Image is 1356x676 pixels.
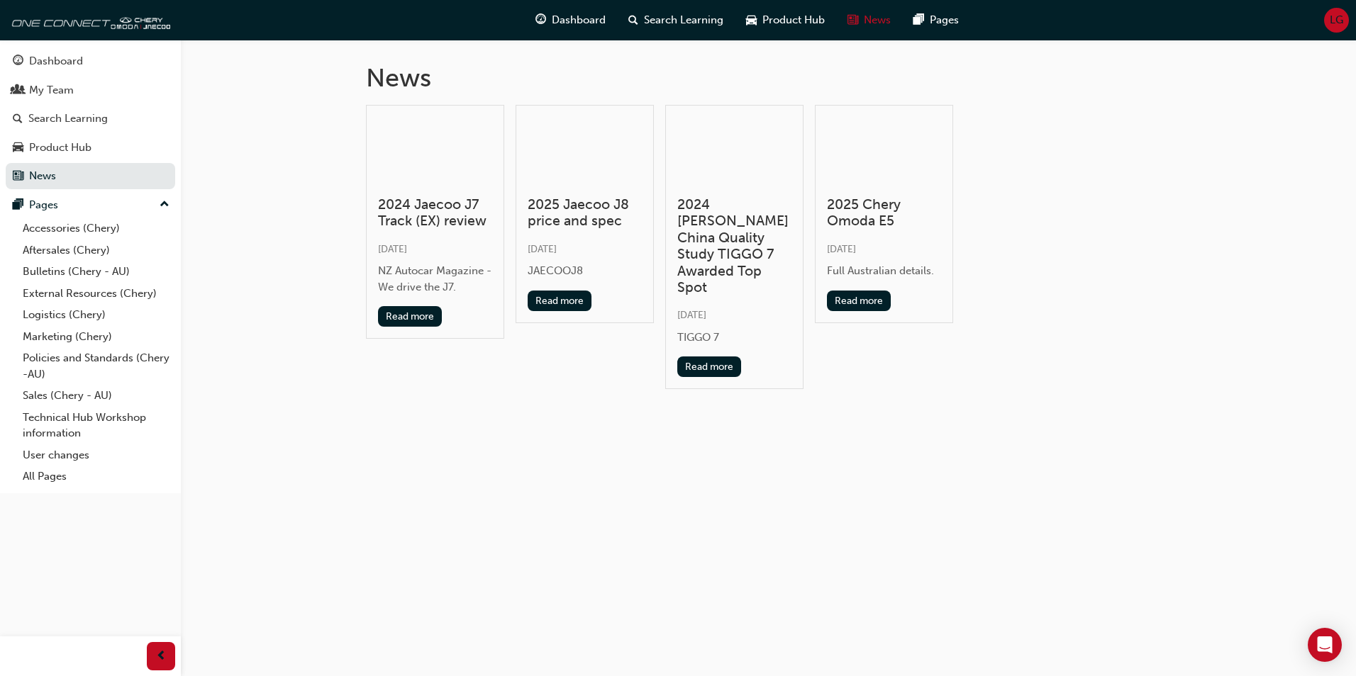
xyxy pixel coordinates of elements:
h3: 2025 Chery Omoda E5 [827,196,941,230]
span: search-icon [13,113,23,125]
span: guage-icon [13,55,23,68]
div: Open Intercom Messenger [1308,628,1342,662]
button: Read more [677,356,742,377]
a: Sales (Chery - AU) [17,385,175,407]
span: up-icon [160,196,169,214]
div: Pages [29,197,58,213]
a: Aftersales (Chery) [17,240,175,261]
span: News [864,12,891,28]
button: Read more [827,291,891,311]
span: [DATE] [827,243,856,255]
span: [DATE] [528,243,557,255]
button: Pages [6,192,175,218]
a: pages-iconPages [902,6,970,35]
span: Pages [930,12,959,28]
a: User changes [17,444,175,466]
a: Logistics (Chery) [17,304,175,326]
a: Search Learning [6,106,175,132]
a: car-iconProduct Hub [735,6,836,35]
span: guage-icon [535,11,546,29]
a: 2025 Chery Omoda E5[DATE]Full Australian details.Read more [815,105,953,323]
button: LG [1324,8,1349,33]
span: car-icon [746,11,757,29]
span: search-icon [628,11,638,29]
a: External Resources (Chery) [17,283,175,305]
span: [DATE] [378,243,407,255]
a: 2024 [PERSON_NAME] China Quality Study TIGGO 7 Awarded Top Spot[DATE]TIGGO 7Read more [665,105,804,390]
span: car-icon [13,142,23,154]
a: 2025 Jaecoo J8 price and spec[DATE]JAECOOJ8Read more [516,105,654,323]
button: Read more [378,306,443,327]
span: news-icon [13,170,23,183]
a: Product Hub [6,135,175,161]
div: JAECOOJ8 [528,263,642,279]
a: Dashboard [6,48,175,74]
span: news-icon [847,11,858,29]
span: Product Hub [762,12,825,28]
div: Search Learning [28,111,108,127]
img: oneconnect [7,6,170,34]
span: prev-icon [156,648,167,665]
button: Read more [528,291,592,311]
h3: 2024 [PERSON_NAME] China Quality Study TIGGO 7 Awarded Top Spot [677,196,791,295]
a: News [6,163,175,189]
h3: 2024 Jaecoo J7 Track (EX) review [378,196,492,230]
a: news-iconNews [836,6,902,35]
span: Search Learning [644,12,723,28]
span: people-icon [13,84,23,97]
a: Bulletins (Chery - AU) [17,261,175,283]
span: [DATE] [677,309,706,321]
span: pages-icon [913,11,924,29]
a: Marketing (Chery) [17,326,175,348]
a: Technical Hub Workshop information [17,407,175,444]
div: TIGGO 7 [677,329,791,346]
a: 2024 Jaecoo J7 Track (EX) review[DATE]NZ Autocar Magazine - We drive the J7.Read more [366,105,504,339]
button: DashboardMy TeamSearch LearningProduct HubNews [6,45,175,192]
a: Policies and Standards (Chery -AU) [17,347,175,385]
h3: 2025 Jaecoo J8 price and spec [528,196,642,230]
span: LG [1330,12,1343,28]
h1: News [366,62,1172,94]
a: All Pages [17,466,175,488]
div: Product Hub [29,140,91,156]
a: guage-iconDashboard [524,6,617,35]
div: Dashboard [29,53,83,69]
span: Dashboard [552,12,606,28]
a: search-iconSearch Learning [617,6,735,35]
div: NZ Autocar Magazine - We drive the J7. [378,263,492,295]
div: My Team [29,82,74,98]
div: Full Australian details. [827,263,941,279]
span: pages-icon [13,199,23,212]
a: My Team [6,77,175,103]
a: Accessories (Chery) [17,218,175,240]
